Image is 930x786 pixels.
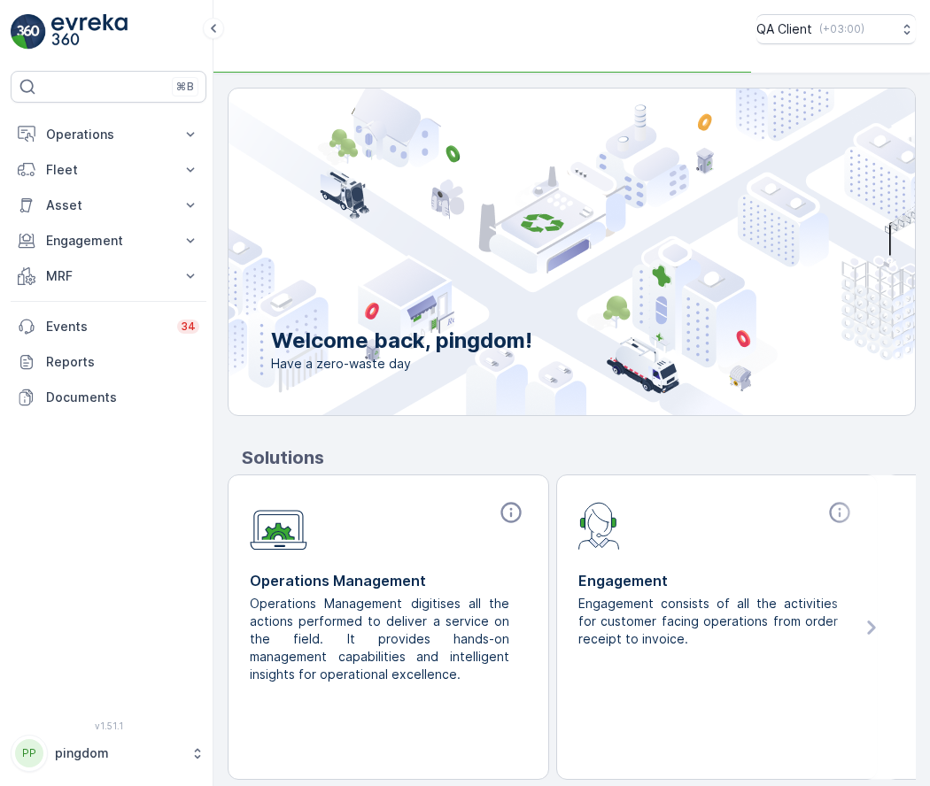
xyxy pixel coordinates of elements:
img: city illustration [149,89,915,415]
img: logo_light-DOdMpM7g.png [51,14,128,50]
button: MRF [11,258,206,294]
button: PPpingdom [11,735,206,772]
p: Asset [46,196,171,214]
p: Operations Management digitises all the actions performed to deliver a service on the field. It p... [250,595,513,683]
p: 34 [181,320,196,334]
p: Operations Management [250,570,527,591]
p: Fleet [46,161,171,179]
img: module-icon [250,500,307,551]
a: Documents [11,380,206,415]
p: Engagement [46,232,171,250]
p: Events [46,318,167,335]
img: logo [11,14,46,50]
p: pingdom [55,744,182,762]
p: ⌘B [176,80,194,94]
button: Asset [11,188,206,223]
p: ( +03:00 ) [819,22,864,36]
button: Operations [11,117,206,152]
a: Reports [11,344,206,380]
span: Have a zero-waste day [271,355,532,373]
span: v 1.51.1 [11,720,206,731]
div: PP [15,739,43,767]
button: Engagement [11,223,206,258]
p: Operations [46,126,171,143]
img: module-icon [578,500,620,550]
p: Engagement consists of all the activities for customer facing operations from order receipt to in... [578,595,841,648]
p: QA Client [756,20,812,38]
p: MRF [46,267,171,285]
p: Reports [46,353,199,371]
p: Documents [46,389,199,406]
p: Engagement [578,570,856,591]
a: Events34 [11,309,206,344]
button: Fleet [11,152,206,188]
p: Welcome back, pingdom! [271,327,532,355]
p: Solutions [242,444,916,471]
button: QA Client(+03:00) [756,14,916,44]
